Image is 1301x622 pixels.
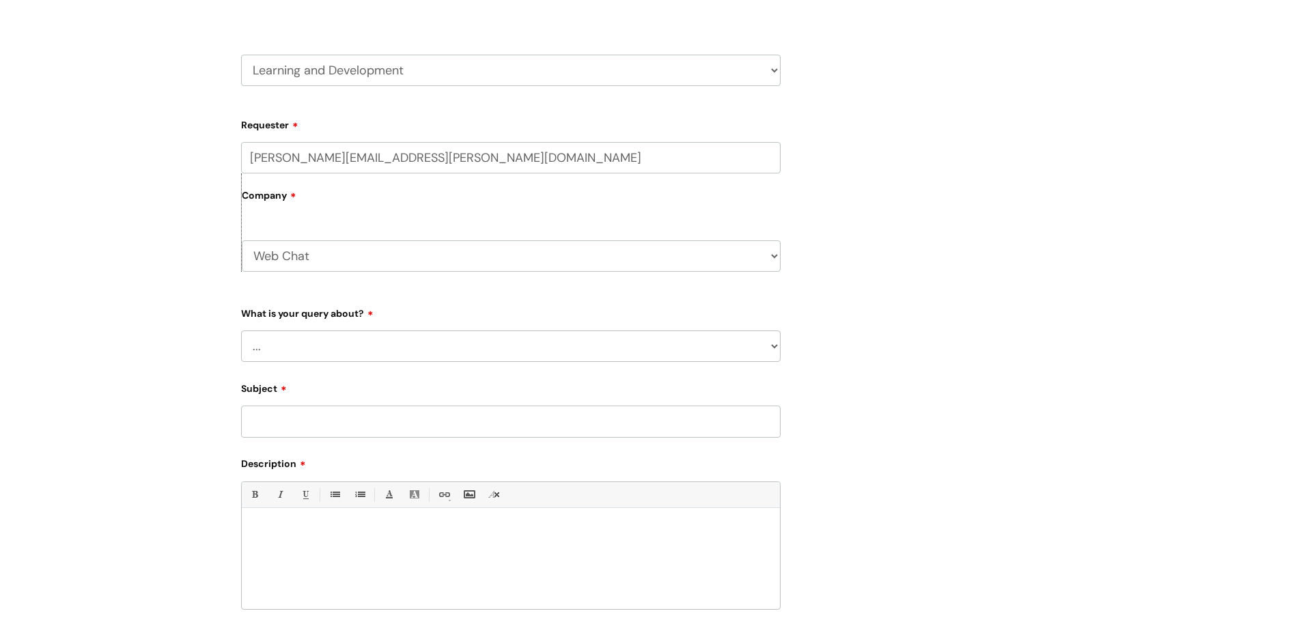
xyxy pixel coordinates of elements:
a: Remove formatting (Ctrl-\) [486,486,503,503]
label: Requester [241,115,781,131]
label: Subject [241,378,781,395]
a: 1. Ordered List (Ctrl-Shift-8) [351,486,368,503]
label: Company [242,185,781,216]
a: Font Color [380,486,397,503]
a: • Unordered List (Ctrl-Shift-7) [326,486,343,503]
a: Underline(Ctrl-U) [296,486,313,503]
a: Italic (Ctrl-I) [271,486,288,503]
label: Description [241,453,781,470]
a: Back Color [406,486,423,503]
label: What is your query about? [241,303,781,320]
a: Insert Image... [460,486,477,503]
a: Bold (Ctrl-B) [246,486,263,503]
input: Email [241,142,781,173]
a: Link [435,486,452,503]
